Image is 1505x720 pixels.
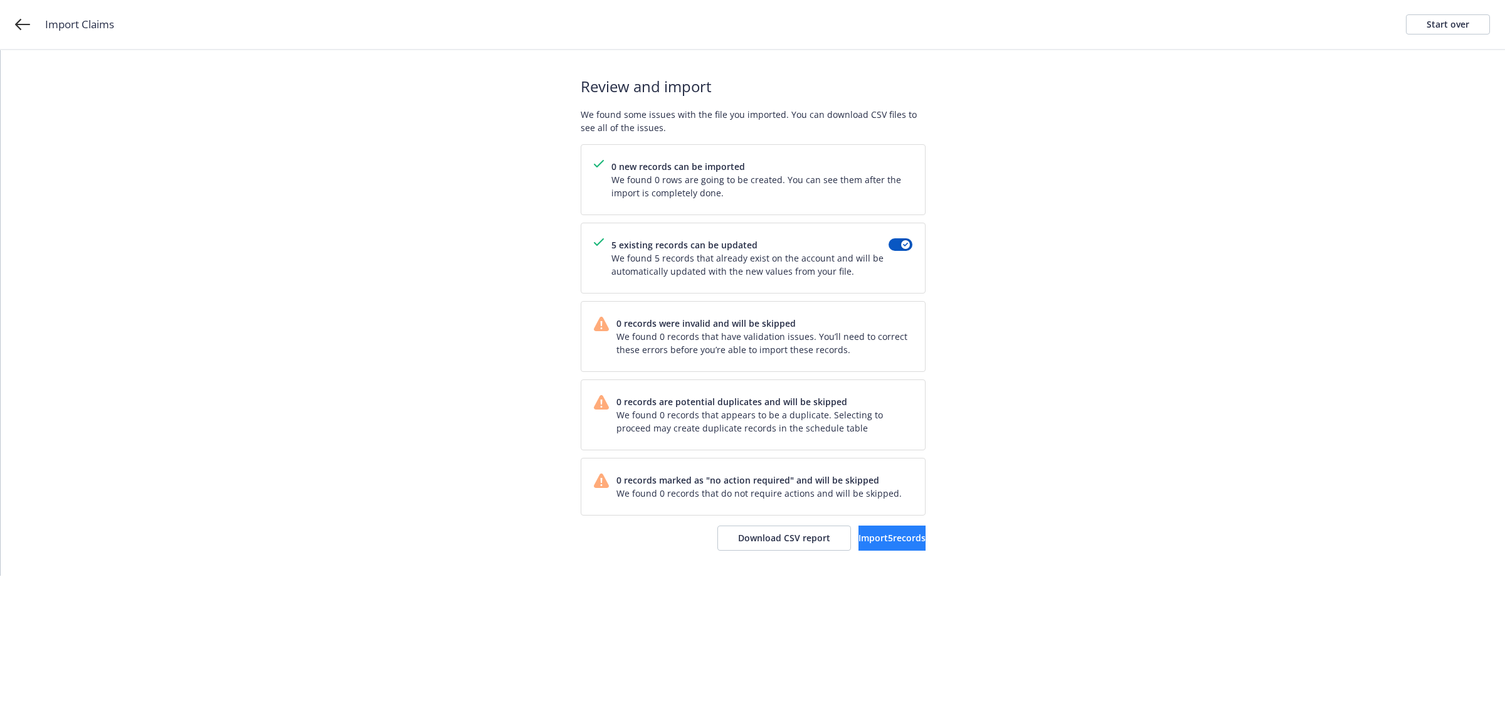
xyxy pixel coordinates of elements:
[717,526,851,551] button: Download CSV report
[858,532,926,544] span: Import 5 records
[611,251,889,278] span: We found 5 records that already exist on the account and will be automatically updated with the n...
[45,16,114,33] span: Import Claims
[616,395,912,408] span: 0 records are potential duplicates and will be skipped
[1406,14,1490,34] a: Start over
[611,173,912,199] span: We found 0 rows are going to be created. You can see them after the import is completely done.
[616,487,902,500] span: We found 0 records that do not require actions and will be skipped.
[581,75,926,98] span: Review and import
[1427,15,1469,34] div: Start over
[611,238,889,251] span: 5 existing records can be updated
[581,108,926,134] span: We found some issues with the file you imported. You can download CSV files to see all of the iss...
[616,317,912,330] span: 0 records were invalid and will be skipped
[616,330,912,356] span: We found 0 records that have validation issues. You’ll need to correct these errors before you’re...
[738,532,830,544] span: Download CSV report
[616,408,912,435] span: We found 0 records that appears to be a duplicate. Selecting to proceed may create duplicate reco...
[858,526,926,551] button: Import5records
[616,474,902,487] span: 0 records marked as "no action required" and will be skipped
[611,160,912,173] span: 0 new records can be imported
